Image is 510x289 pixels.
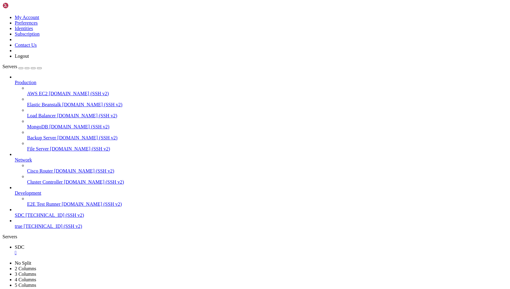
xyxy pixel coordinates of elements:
[2,60,430,65] x-row: Swap usage: 0%
[2,175,430,180] x-row: *** System restart required ***
[15,80,508,85] a: Production
[15,224,508,229] a: true [TECHNICAL_ID] (SSH v2)
[15,185,508,207] li: Development
[27,179,508,185] a: Cluster Controller [DOMAIN_NAME] (SSH v2)
[27,163,508,174] li: Cisco Router [DOMAIN_NAME] (SSH v2)
[2,64,42,69] a: Servers
[15,277,36,282] a: 4 Columns
[27,91,508,96] a: AWS EC2 [DOMAIN_NAME] (SSH v2)
[15,213,508,218] a: SDC [TECHNICAL_ID] (SSH v2)
[2,2,430,8] x-row: Welcome to Ubuntu 22.04.5 LTS (GNU/Linux 5.15.0-140-generic x86_64)
[27,102,61,107] span: Elastic Beanstalk
[54,168,114,174] span: [DOMAIN_NAME] (SSH v2)
[62,102,123,107] span: [DOMAIN_NAME] (SSH v2)
[140,206,142,211] div: (53, 39)
[15,250,508,256] a: 
[2,76,430,81] x-row: just raised the bar for easy, resilient and secure K8s cluster deployment.
[2,34,430,39] x-row: System information as of [DATE]
[49,91,109,96] span: [DOMAIN_NAME] (SSH v2)
[27,102,508,107] a: Elastic Beanstalk [DOMAIN_NAME] (SSH v2)
[15,260,31,266] a: No Split
[27,113,508,119] a: Load Balancer [DOMAIN_NAME] (SSH v2)
[27,119,508,130] li: MongoDB [DOMAIN_NAME] (SSH v2)
[27,179,63,185] span: Cluster Controller
[64,179,124,185] span: [DOMAIN_NAME] (SSH v2)
[15,20,38,25] a: Preferences
[2,159,430,164] x-row: 1 updates could not be installed automatically. For more details,
[27,130,508,141] li: Backup Server [DOMAIN_NAME] (SSH v2)
[27,146,49,151] span: File Server
[27,201,61,207] span: E2E Test Runner
[57,113,117,118] span: [DOMAIN_NAME] (SSH v2)
[15,244,24,250] span: SDC
[27,168,53,174] span: Cisco Router
[15,207,508,218] li: SDC [TECHNICAL_ID] (SSH v2)
[2,196,430,201] x-row: Last login: [DATE] from [TECHNICAL_ID]
[2,2,38,9] img: Shellngn
[15,213,24,218] span: SDC
[2,164,430,170] x-row: see /var/log/unattended-upgrades/unattended-upgrades.log
[2,49,430,55] x-row: Usage of /: 75.6% of 98.05GB Users logged in: 0
[15,224,22,229] span: true
[15,53,29,59] a: Logout
[2,70,430,76] x-row: * Strictly confined Kubernetes makes edge and IoT secure. Learn how MicroK8s
[57,135,118,140] span: [DOMAIN_NAME] (SSH v2)
[15,152,508,185] li: Network
[50,146,110,151] span: [DOMAIN_NAME] (SSH v2)
[15,190,508,196] a: Development
[2,107,430,112] x-row: 10 updates can be applied immediately.
[15,80,36,85] span: Production
[26,213,84,218] span: [TECHNICAL_ID] (SSH v2)
[2,86,430,91] x-row: [URL][DOMAIN_NAME]
[27,91,48,96] span: AWS EC2
[27,113,56,118] span: Load Balancer
[15,157,508,163] a: Network
[15,190,41,196] span: Development
[2,13,430,18] x-row: * Documentation: [URL][DOMAIN_NAME]
[27,85,508,96] li: AWS EC2 [DOMAIN_NAME] (SSH v2)
[62,201,122,207] span: [DOMAIN_NAME] (SSH v2)
[15,74,508,152] li: Production
[2,206,430,211] x-row: [PERSON_NAME]@iZl4v8ptwcx20uqzkuwxonZ:~/[DOMAIN_NAME]$
[24,224,82,229] span: [TECHNICAL_ID] (SSH v2)
[15,218,508,229] li: true [TECHNICAL_ID] (SSH v2)
[27,146,508,152] a: File Server [DOMAIN_NAME] (SSH v2)
[15,266,36,271] a: 2 Columns
[15,15,39,20] a: My Account
[27,201,508,207] a: E2E Test Runner [DOMAIN_NAME] (SSH v2)
[15,42,37,48] a: Contact Us
[15,271,36,277] a: 3 Columns
[27,124,508,130] a: MongoDB [DOMAIN_NAME] (SSH v2)
[15,26,33,31] a: Identities
[27,168,508,174] a: Cisco Router [DOMAIN_NAME] (SSH v2)
[15,31,40,37] a: Subscription
[2,185,430,190] x-row: Welcome to Alibaba Cloud Elastic Compute Service !
[2,143,430,149] x-row: Run 'do-release-upgrade' to upgrade to it.
[27,174,508,185] li: Cluster Controller [DOMAIN_NAME] (SSH v2)
[2,112,430,117] x-row: To see these additional updates run: apt list --upgradable
[27,107,508,119] li: Load Balancer [DOMAIN_NAME] (SSH v2)
[2,128,430,133] x-row: Learn more about enabling ESM Apps service at [URL][DOMAIN_NAME]
[15,157,32,162] span: Network
[15,283,36,288] a: 5 Columns
[2,96,430,102] x-row: Expanded Security Maintenance for Applications is not enabled.
[2,55,430,60] x-row: Memory usage: 31% IPv4 address for eth0: [TECHNICAL_ID]
[2,138,430,143] x-row: New release '24.04.3 LTS' available.
[2,234,508,240] div: Servers
[27,141,508,152] li: File Server [DOMAIN_NAME] (SSH v2)
[2,23,430,29] x-row: * Support: [URL][DOMAIN_NAME]
[27,135,56,140] span: Backup Server
[27,124,48,129] span: MongoDB
[27,135,508,141] a: Backup Server [DOMAIN_NAME] (SSH v2)
[15,244,508,256] a: SDC
[27,196,508,207] li: E2E Test Runner [DOMAIN_NAME] (SSH v2)
[2,123,430,128] x-row: 8 additional security updates can be applied with ESM Apps.
[2,18,430,23] x-row: * Management: [URL][DOMAIN_NAME]
[2,44,430,49] x-row: System load: 0.79 Processes: 268
[2,64,17,69] span: Servers
[2,201,430,206] x-row: [PERSON_NAME]@iZl4v8ptwcx20uqzkuwxonZ:~$ cd [DOMAIN_NAME][URL]
[49,124,109,129] span: [DOMAIN_NAME] (SSH v2)
[27,96,508,107] li: Elastic Beanstalk [DOMAIN_NAME] (SSH v2)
